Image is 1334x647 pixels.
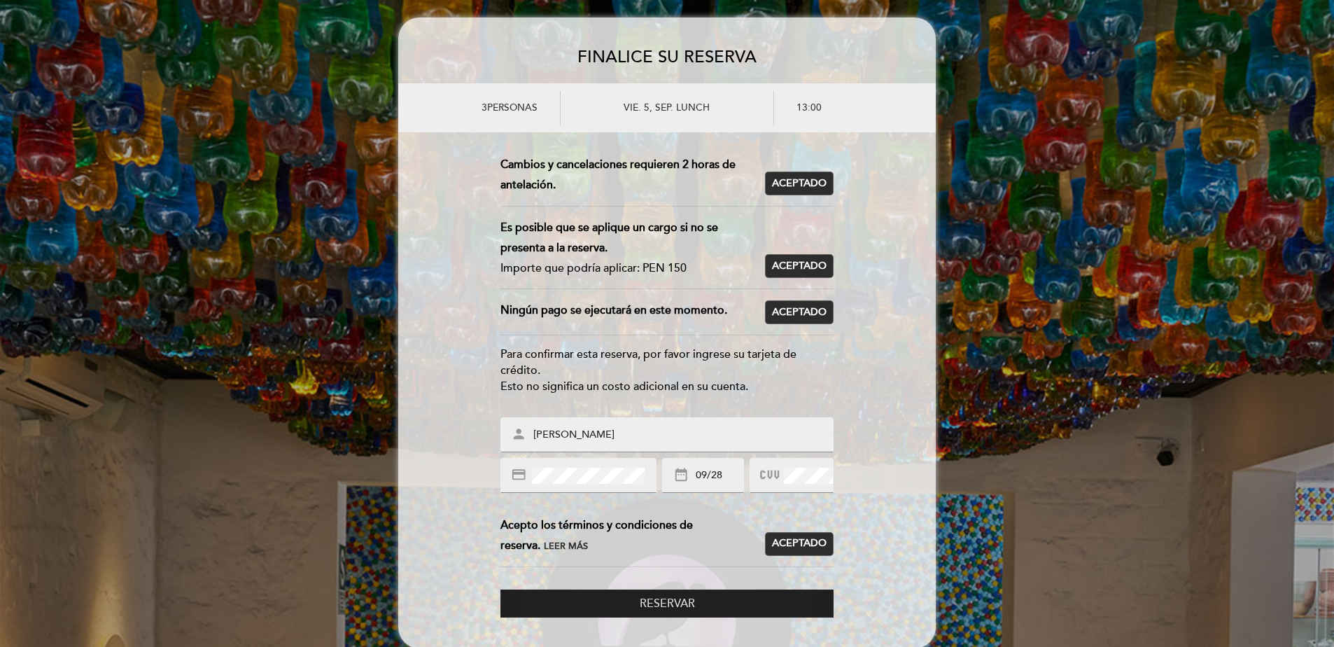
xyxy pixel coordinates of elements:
button: Aceptado [765,254,834,278]
i: date_range [673,467,689,482]
i: person [511,426,526,442]
div: Ningún pago se ejecutará en este momento. [500,300,765,324]
button: Aceptado [765,172,834,195]
button: Aceptado [765,300,834,324]
div: Para confirmar esta reserva, por favor ingrese su tarjeta de crédito. Esto no significa un costo ... [500,347,834,395]
div: vie. 5, sep. LUNCH [560,91,774,125]
div: 3 [414,91,560,125]
span: Leer más [544,541,588,552]
span: Aceptado [772,259,827,274]
div: Importe que podría aplicar: PEN 150 [500,258,754,279]
span: Aceptado [772,176,827,191]
span: Aceptado [772,536,827,551]
input: Nombre impreso en la tarjeta [532,427,836,443]
span: Reservar [640,597,695,611]
div: Es posible que se aplique un cargo si no se presenta a la reserva. [500,218,754,258]
button: Aceptado [765,532,834,556]
span: FINALICE SU RESERVA [577,47,757,67]
i: credit_card [511,467,526,482]
input: MM/YY [694,468,743,484]
div: 13:00 [774,91,920,125]
span: Aceptado [772,305,827,320]
span: personas [487,102,538,113]
button: Reservar [500,590,834,618]
div: Acepto los términos y condiciones de reserva. [500,515,765,556]
div: Cambios y cancelaciones requieren 2 horas de antelación. [500,155,765,195]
